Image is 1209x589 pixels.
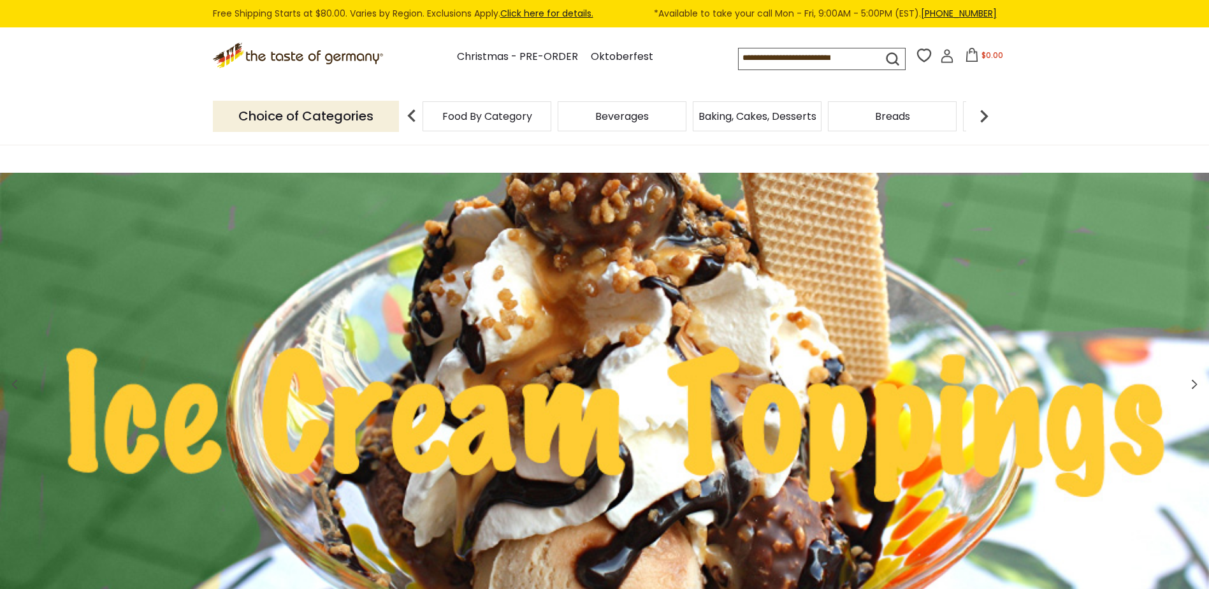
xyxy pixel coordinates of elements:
a: Baking, Cakes, Desserts [699,112,816,121]
a: Click here for details. [500,7,593,20]
span: *Available to take your call Mon - Fri, 9:00AM - 5:00PM (EST). [654,6,997,21]
img: previous arrow [399,103,424,129]
span: $0.00 [981,50,1003,61]
a: Oktoberfest [591,48,653,66]
a: Food By Category [442,112,532,121]
a: [PHONE_NUMBER] [921,7,997,20]
img: next arrow [971,103,997,129]
p: Choice of Categories [213,101,399,132]
a: Christmas - PRE-ORDER [457,48,578,66]
a: Breads [875,112,910,121]
a: Beverages [595,112,649,121]
button: $0.00 [957,48,1011,67]
div: Free Shipping Starts at $80.00. Varies by Region. Exclusions Apply. [213,6,997,21]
